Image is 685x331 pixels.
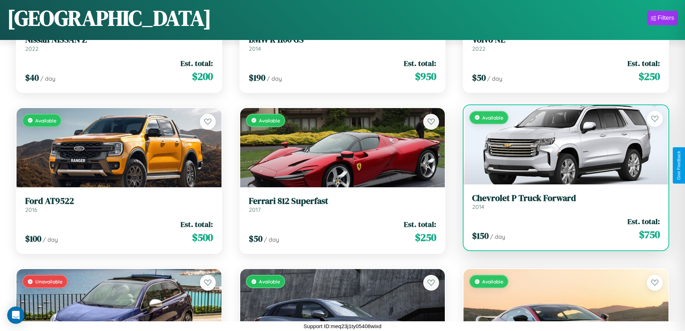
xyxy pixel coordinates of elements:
[472,193,660,203] h3: Chevrolet P Truck Forward
[472,72,486,84] span: $ 50
[181,219,213,229] span: Est. total:
[192,69,213,84] span: $ 200
[303,321,382,331] p: Support ID: meq23j1ty05408wixd
[472,45,485,52] span: 2022
[249,45,261,52] span: 2014
[639,69,660,84] span: $ 250
[249,233,262,245] span: $ 50
[404,219,436,229] span: Est. total:
[249,206,261,213] span: 2017
[472,203,484,210] span: 2014
[181,58,213,68] span: Est. total:
[192,230,213,245] span: $ 500
[25,233,41,245] span: $ 100
[264,236,279,243] span: / day
[658,14,674,22] div: Filters
[415,230,436,245] span: $ 250
[35,278,63,285] span: Unavailable
[40,75,55,82] span: / day
[415,69,436,84] span: $ 950
[249,35,437,52] a: BMW R 1100 GS2014
[25,35,213,45] h3: Nissan NISSAN Z
[490,233,505,240] span: / day
[249,196,437,214] a: Ferrari 812 Superfast2017
[487,75,502,82] span: / day
[25,196,213,214] a: Ford AT95222016
[7,3,211,33] h1: [GEOGRAPHIC_DATA]
[647,11,678,25] button: Filters
[35,117,56,124] span: Available
[676,151,681,180] div: Give Feedback
[7,307,24,324] div: Open Intercom Messenger
[25,206,37,213] span: 2016
[43,236,58,243] span: / day
[639,227,660,242] span: $ 750
[25,196,213,206] h3: Ford AT9522
[472,35,660,52] a: Volvo NE2022
[249,196,437,206] h3: Ferrari 812 Superfast
[472,193,660,211] a: Chevrolet P Truck Forward2014
[627,58,660,68] span: Est. total:
[627,216,660,227] span: Est. total:
[482,115,503,121] span: Available
[482,278,503,285] span: Available
[259,117,280,124] span: Available
[249,72,265,84] span: $ 190
[25,35,213,52] a: Nissan NISSAN Z2022
[25,45,38,52] span: 2022
[472,230,489,242] span: $ 150
[25,72,39,84] span: $ 40
[404,58,436,68] span: Est. total:
[249,35,437,45] h3: BMW R 1100 GS
[472,35,660,45] h3: Volvo NE
[267,75,282,82] span: / day
[259,278,280,285] span: Available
